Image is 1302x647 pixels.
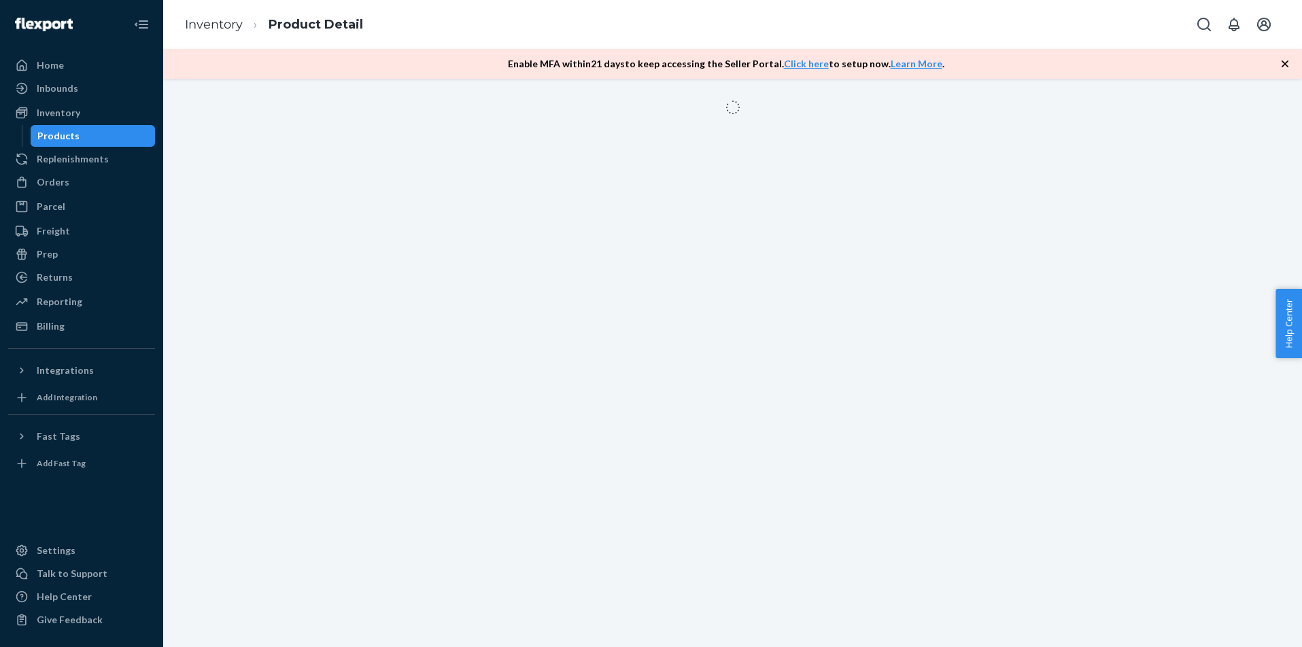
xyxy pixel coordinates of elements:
div: Add Integration [37,391,97,403]
a: Returns [8,266,155,288]
a: Home [8,54,155,76]
div: Inbounds [37,82,78,95]
a: Inventory [185,17,243,32]
button: Open account menu [1250,11,1278,38]
ol: breadcrumbs [174,5,374,45]
a: Reporting [8,291,155,313]
div: Reporting [37,295,82,309]
a: Freight [8,220,155,242]
a: Add Integration [8,387,155,408]
a: Add Fast Tag [8,453,155,474]
button: Fast Tags [8,425,155,447]
button: Close Navigation [128,11,155,38]
a: Help Center [8,586,155,608]
div: Products [37,129,80,143]
div: Billing [37,319,65,333]
div: Parcel [37,200,65,213]
button: Talk to Support [8,563,155,584]
a: Prep [8,243,155,265]
div: Talk to Support [37,567,107,580]
div: Returns [37,270,73,284]
div: Help Center [37,590,92,604]
div: Prep [37,247,58,261]
a: Settings [8,540,155,561]
div: Home [37,58,64,72]
div: Freight [37,224,70,238]
a: Click here [784,58,829,69]
div: Integrations [37,364,94,377]
div: Orders [37,175,69,189]
img: Flexport logo [15,18,73,31]
a: Products [31,125,156,147]
a: Replenishments [8,148,155,170]
div: Add Fast Tag [37,457,86,469]
button: Open Search Box [1190,11,1218,38]
a: Learn More [891,58,942,69]
a: Product Detail [269,17,363,32]
a: Inventory [8,102,155,124]
a: Billing [8,315,155,337]
button: Help Center [1275,289,1302,358]
div: Give Feedback [37,613,103,627]
div: Settings [37,544,75,557]
button: Open notifications [1220,11,1248,38]
a: Orders [8,171,155,193]
p: Enable MFA within 21 days to keep accessing the Seller Portal. to setup now. . [508,57,944,71]
a: Inbounds [8,77,155,99]
button: Give Feedback [8,609,155,631]
a: Parcel [8,196,155,217]
div: Replenishments [37,152,109,166]
button: Integrations [8,360,155,381]
div: Fast Tags [37,430,80,443]
div: Inventory [37,106,80,120]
